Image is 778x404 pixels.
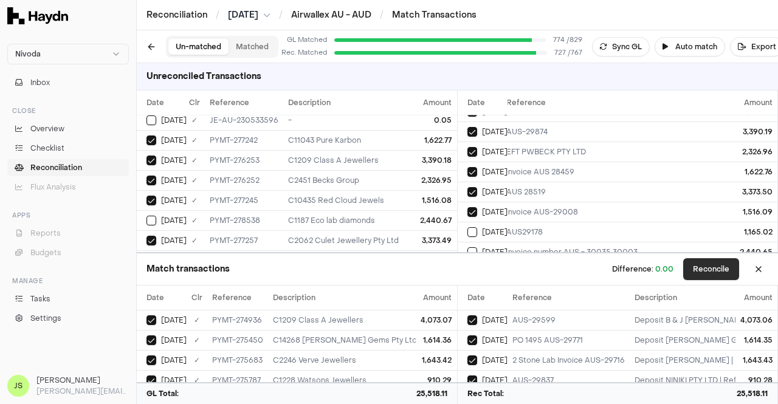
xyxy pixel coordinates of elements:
span: 0.00 [655,264,673,274]
span: / [377,9,386,21]
button: Flux Analysis [7,179,129,196]
span: [DATE] [482,167,508,177]
span: Amount [744,98,773,108]
div: 3,390.19 [740,127,773,137]
button: Select reconciliation transaction 52358 [467,167,477,177]
div: 3,373.50 [740,187,773,197]
div: AUS-29599 [512,315,625,325]
div: C1209 Class A Jewellers [273,315,417,325]
div: C1209 Class A Jewellers [288,156,575,165]
a: Airwallex AU - AUD [291,9,371,21]
div: 1,614.36 [421,335,452,345]
div: Rec. Matched [278,48,327,58]
span: / [213,9,222,21]
div: PYMT-277245 [210,196,278,205]
span: Amount [424,293,452,303]
span: [DATE] [161,335,187,345]
div: 4,073.07 [421,315,452,325]
td: PYMT-278740 [205,250,283,270]
span: [DATE] [161,355,187,365]
td: PYMT-277257 [205,230,283,250]
div: 3,390.18 [419,156,452,165]
div: 1,622.76 [740,167,773,177]
button: Select GL transaction 170309955 [146,156,156,165]
span: [DATE] [482,227,508,237]
td: PYMT-275450 [207,330,268,350]
div: C10435 Red Cloud Jewels [288,196,575,205]
button: Select reconciliation transaction 52262 [467,335,477,345]
span: Inbox [30,77,50,88]
span: 727 / 767 [554,48,582,58]
div: Difference: [612,264,673,275]
td: C2246 Verve Jewellers [268,350,422,370]
td: AUS-29599 [508,310,630,330]
div: 2,440.65 [740,247,773,257]
div: 1,643.42 [421,355,452,365]
td: PYMT-278538 [205,210,283,230]
div: C2246 Verve Jewellers [273,355,417,365]
span: / [277,9,285,21]
span: Flux Analysis [30,182,76,193]
h3: Match transactions [146,263,230,275]
button: Select GL transaction 170309954 [146,176,156,185]
td: C1209 Class A Jewellers [283,150,580,170]
button: Select GL transaction 170309967 [146,135,156,145]
h3: Unreconciled Transactions [137,63,271,90]
td: 2 Stone Lab Invoice AUS-29716 [508,350,630,370]
div: Apps [7,205,129,225]
td: C2062 Culet Jewellery Pty Ltd [283,230,580,250]
span: [DATE] [161,375,187,385]
div: ✓ [189,156,200,165]
div: PYMT-277257 [210,236,278,245]
p: [PERSON_NAME][EMAIL_ADDRESS][DOMAIN_NAME] [36,386,129,397]
button: Select GL transaction 63460408 [146,335,156,345]
nav: breadcrumb [146,9,477,21]
div: Close [7,101,129,120]
span: Amount [744,293,773,303]
td: PYMT-277245 [205,190,283,210]
button: Reports [7,225,129,242]
td: PYMT-275787 [207,370,268,390]
span: Reference [506,98,546,108]
button: Select reconciliation transaction 52269 [467,355,477,365]
button: Select GL transaction 170309971 [146,236,156,245]
div: AUS-29837 [512,375,625,385]
button: Auto match [655,37,725,56]
button: Inbox [7,74,129,91]
span: Reconciliation [30,162,82,173]
div: 910.28 [740,375,773,385]
span: Reference [210,98,249,108]
td: PYMT-276253 [205,150,283,170]
div: PYMT-276253 [210,156,278,165]
button: Select reconciliation transaction 52377 [467,247,477,257]
button: [DATE] [228,9,270,21]
div: ✓ [191,375,202,385]
div: 1,165.02 [740,227,773,237]
div: C2062 Culet Jewellery Pty Ltd [288,236,575,245]
div: Manage [7,271,129,290]
span: [DATE] [482,247,508,257]
div: ✓ [189,196,200,205]
div: JE-AU-230533596 [210,115,278,125]
img: Haydn Logo [7,7,68,24]
div: 1,622.77 [419,135,452,145]
button: Reconcile [683,258,739,280]
span: Rec Total: [467,388,504,399]
div: 1,516.09 [740,207,773,217]
span: [DATE] [161,156,187,165]
a: Overview [7,120,129,137]
th: Clr [187,286,207,310]
span: [DATE] [228,9,258,21]
div: 1,614.35 [740,335,773,345]
td: C1228 Watsons Jewellers [268,370,422,390]
span: Description [288,98,331,108]
td: C3542 Diamonds & Pearls Jewellery [283,250,580,270]
span: Reports [30,228,61,239]
button: Select GL transaction 95587746 [146,375,156,385]
td: C14268 Whiting Gems Pty Ltd [268,330,422,350]
div: PYMT-275450 [212,335,263,345]
span: [DATE] [161,216,187,225]
span: Nivoda [15,49,41,59]
button: Matched [229,39,276,55]
span: Description [273,293,315,303]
